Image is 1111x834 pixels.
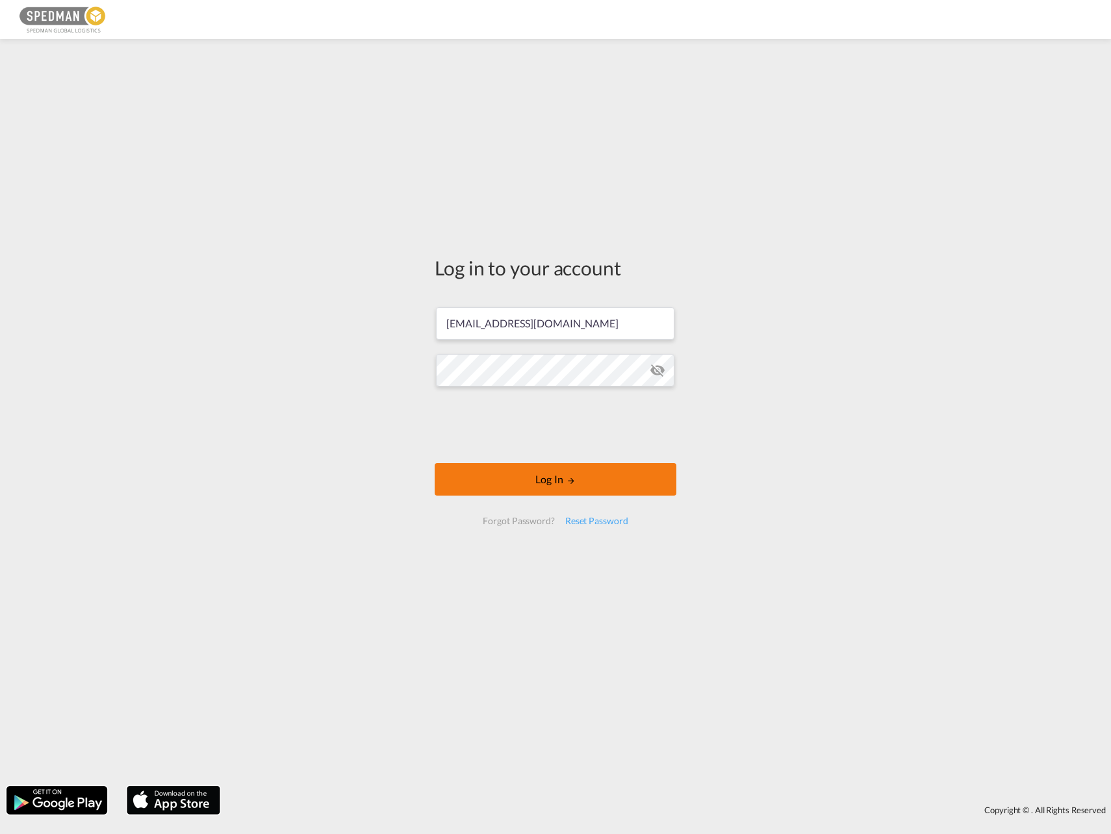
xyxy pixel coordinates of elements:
img: google.png [5,785,109,816]
div: Copyright © . All Rights Reserved [227,799,1111,821]
div: Reset Password [560,509,633,533]
iframe: reCAPTCHA [457,399,654,450]
img: apple.png [125,785,222,816]
input: Enter email/phone number [436,307,674,340]
div: Log in to your account [435,254,676,281]
button: LOGIN [435,463,676,496]
img: c12ca350ff1b11efb6b291369744d907.png [19,5,107,34]
md-icon: icon-eye-off [650,362,665,378]
div: Forgot Password? [478,509,559,533]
